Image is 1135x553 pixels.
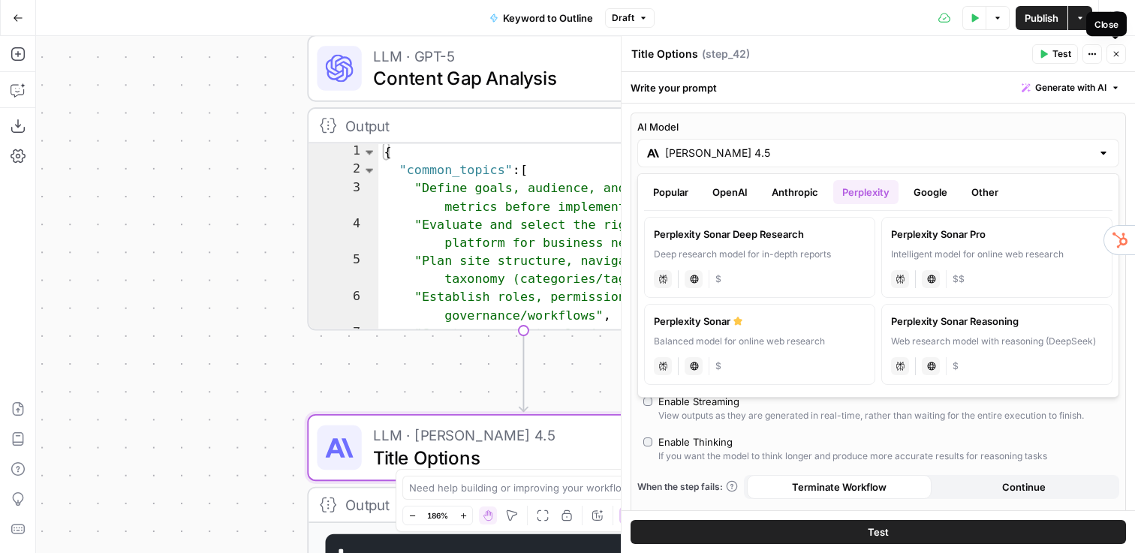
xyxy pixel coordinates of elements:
div: LLM · GPT-5Content Gap AnalysisStep 60Output{ "common_topics":[ "Define goals, audience, and succ... [307,35,739,330]
button: Keyword to Outline [480,6,602,30]
span: Cost tier [953,272,965,286]
span: Cost tier [715,359,721,373]
button: Continue [932,475,1116,499]
span: LLM · GPT-5 [373,44,655,67]
div: 5 [309,252,378,288]
input: Enable ThinkingIf you want the model to think longer and produce more accurate results for reason... [643,437,652,446]
div: 3 [309,180,378,216]
a: When the step fails: [637,480,738,494]
div: Perplexity Sonar Reasoning [891,314,1103,329]
div: View outputs as they are generated in real-time, rather than waiting for the entire execution to ... [658,409,1084,422]
div: 1 [309,143,378,161]
span: Publish [1025,11,1058,26]
div: Enable Streaming [658,394,739,409]
div: Output [345,114,664,137]
span: Test [868,524,889,539]
span: LLM · [PERSON_NAME] 4.5 [373,424,654,446]
div: Perplexity Sonar [654,314,866,329]
input: Select a model [665,146,1091,161]
button: OpenAI [703,180,757,204]
div: Close [1094,17,1118,31]
g: Edge from step_60 to step_42 [519,330,528,411]
textarea: Title Options [631,47,698,62]
span: Toggle code folding, rows 1 through 113 [362,143,377,161]
div: 4 [309,216,378,252]
div: 6 [309,289,378,325]
span: Toggle code folding, rows 2 through 15 [362,162,377,180]
button: Other [962,180,1007,204]
button: Test [1032,44,1078,64]
span: Cost tier [715,272,721,286]
div: Enable Thinking [658,434,733,449]
span: Generate with AI [1035,81,1106,95]
button: Anthropic [763,180,827,204]
div: Deep research model for in-depth reports [654,248,866,261]
span: Cost tier [953,359,959,373]
button: Test [631,520,1126,544]
div: Output [345,494,664,516]
span: Draft [612,11,634,25]
div: Intelligent model for online web research [891,248,1103,261]
button: Generate with AI [1016,78,1126,98]
input: Enable StreamingView outputs as they are generated in real-time, rather than waiting for the enti... [643,397,652,406]
button: Publish [1016,6,1067,30]
span: ( step_42 ) [702,47,750,62]
button: Popular [644,180,697,204]
div: Web research model with reasoning (DeepSeek) [891,335,1103,348]
span: 186% [427,509,448,521]
span: Continue [1002,479,1046,494]
span: Terminate Workflow [792,479,887,494]
div: Balanced model for online web research [654,335,866,348]
span: Test [1052,47,1071,61]
div: Write your prompt [622,72,1135,103]
button: Google [905,180,956,204]
label: AI Model [637,119,1119,134]
span: Title Options [373,443,654,471]
div: Perplexity Sonar Deep Research [654,227,866,242]
div: Perplexity Sonar Pro [891,227,1103,242]
button: Perplexity [833,180,899,204]
div: 2 [309,162,378,180]
button: Draft [605,8,655,28]
span: Keyword to Outline [503,11,593,26]
div: If you want the model to think longer and produce more accurate results for reasoning tasks [658,449,1047,463]
span: Content Gap Analysis [373,64,655,92]
div: 7 [309,325,378,361]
